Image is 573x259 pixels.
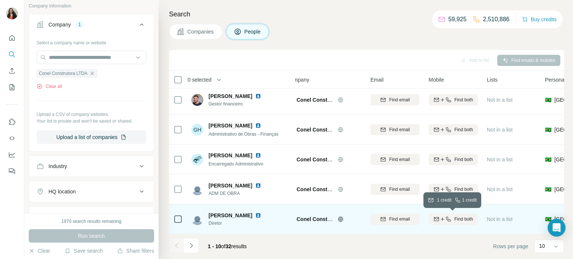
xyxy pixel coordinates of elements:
[297,97,357,103] span: Conel Construtora LTDA
[6,64,18,78] button: Enrich CSV
[370,94,420,105] button: Find email
[545,215,551,223] span: 🇧🇷
[191,183,203,195] img: Avatar
[493,243,528,250] span: Rows per page
[244,28,262,35] span: People
[255,183,261,189] img: LinkedIn logo
[191,213,203,225] img: Avatar
[454,186,473,193] span: Find both
[37,37,146,46] div: Select a company name or website
[6,115,18,129] button: Use Surfe on LinkedIn
[191,124,203,136] div: GH
[29,208,154,226] button: Annual revenue ($)
[429,76,444,83] span: Mobile
[297,157,357,162] span: Conel Construtora LTDA
[6,7,18,19] img: Avatar
[65,247,103,255] button: Save search
[187,28,215,35] span: Companies
[209,122,252,129] span: [PERSON_NAME]
[226,243,232,249] span: 32
[75,21,84,28] div: 1
[37,83,62,90] button: Clear all
[454,156,473,163] span: Find both
[487,97,513,103] span: Not in a list
[117,247,154,255] button: Share filters
[37,118,146,124] p: Your list is private and won't be saved or shared.
[209,161,263,167] span: Encarregado Administrativo
[297,186,357,192] span: Conel Construtora LTDA
[389,186,410,193] span: Find email
[429,94,478,105] button: Find both
[255,123,261,129] img: LinkedIn logo
[287,76,309,83] span: Company
[448,15,467,24] p: 59,925
[48,188,76,195] div: HQ location
[6,132,18,145] button: Use Surfe API
[29,247,50,255] button: Clear
[191,94,203,106] img: Avatar
[255,93,261,99] img: LinkedIn logo
[487,216,513,222] span: Not in a list
[487,186,513,192] span: Not in a list
[169,9,564,19] h4: Search
[545,186,551,193] span: 🇧🇷
[522,14,557,25] button: Buy credits
[6,148,18,161] button: Dashboard
[454,97,473,103] span: Find both
[209,212,252,219] span: [PERSON_NAME]
[255,212,261,218] img: LinkedIn logo
[209,93,252,99] span: [PERSON_NAME]
[39,70,88,77] span: Conel Construtora LTDA
[297,127,357,133] span: Conel Construtora LTDA
[370,124,420,135] button: Find email
[221,243,226,249] span: of
[6,164,18,178] button: Feedback
[454,216,473,222] span: Find both
[209,132,278,137] span: Administrativo de Obras - Finanças
[454,126,473,133] span: Find both
[370,154,420,165] button: Find email
[6,48,18,61] button: Search
[429,184,478,195] button: Find both
[370,76,383,83] span: Email
[188,76,212,83] span: 0 selected
[545,156,551,163] span: 🇧🇷
[37,130,146,144] button: Upload a list of companies
[370,184,420,195] button: Find email
[191,154,203,165] img: Avatar
[539,242,545,250] p: 10
[209,182,252,189] span: [PERSON_NAME]
[487,157,513,162] span: Not in a list
[487,76,498,83] span: Lists
[6,31,18,45] button: Quick start
[29,183,154,200] button: HQ location
[62,218,122,225] div: 1970 search results remaining
[487,127,513,133] span: Not in a list
[209,190,270,197] span: ADM DE OBRA
[483,15,510,24] p: 2,510,886
[48,21,71,28] div: Company
[255,152,261,158] img: LinkedIn logo
[29,16,154,37] button: Company1
[48,162,67,170] div: Industry
[389,97,410,103] span: Find email
[429,124,478,135] button: Find both
[545,96,551,104] span: 🇧🇷
[37,111,146,118] p: Upload a CSV of company websites.
[429,214,478,225] button: Find both
[389,216,410,222] span: Find email
[429,154,478,165] button: Find both
[545,126,551,133] span: 🇧🇷
[208,243,247,249] span: results
[29,3,154,9] p: Company information
[29,157,154,175] button: Industry
[6,80,18,94] button: My lists
[184,238,199,253] button: Navigate to next page
[370,214,420,225] button: Find email
[209,152,252,158] span: [PERSON_NAME]
[389,126,410,133] span: Find email
[209,101,270,107] span: Gestor financeiro
[548,219,566,237] div: Open Intercom Messenger
[297,216,357,222] span: Conel Construtora LTDA
[208,243,221,249] span: 1 - 10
